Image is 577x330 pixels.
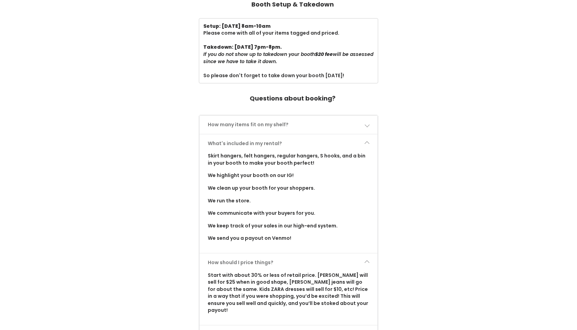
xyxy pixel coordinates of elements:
[200,134,378,153] a: What's included in my rental?
[203,44,282,50] b: Takedown: [DATE] 7pm-8pm.
[203,51,373,65] i: If you do not show up to takedown your booth will be assessed since we have to take it down.
[200,116,378,134] a: How many items fit on my shelf?
[203,23,374,79] div: Please come with all of your items tagged and priced. So please don't forget to take down your bo...
[208,185,370,192] p: We clean up your booth for your shoppers.
[208,152,370,166] p: Skirt hangers, felt hangers, regular hangers, S hooks, and a bin in your booth to make your booth...
[208,272,370,314] p: Start with about 30% or less of retail price. [PERSON_NAME] will sell for $25 when in good shape,...
[208,197,370,204] p: We run the store.
[208,172,370,179] p: We highlight your booth on our IG!
[250,92,336,105] h4: Questions about booking?
[315,51,333,58] b: $20 fee
[208,210,370,217] p: We communicate with your buyers for you.
[208,235,370,242] p: We send you a payout on Venmo!
[203,23,271,30] b: Setup: [DATE] 8am-10am
[208,222,370,229] p: We keep track of your sales in our high-end system.
[200,254,378,272] a: How should I price things?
